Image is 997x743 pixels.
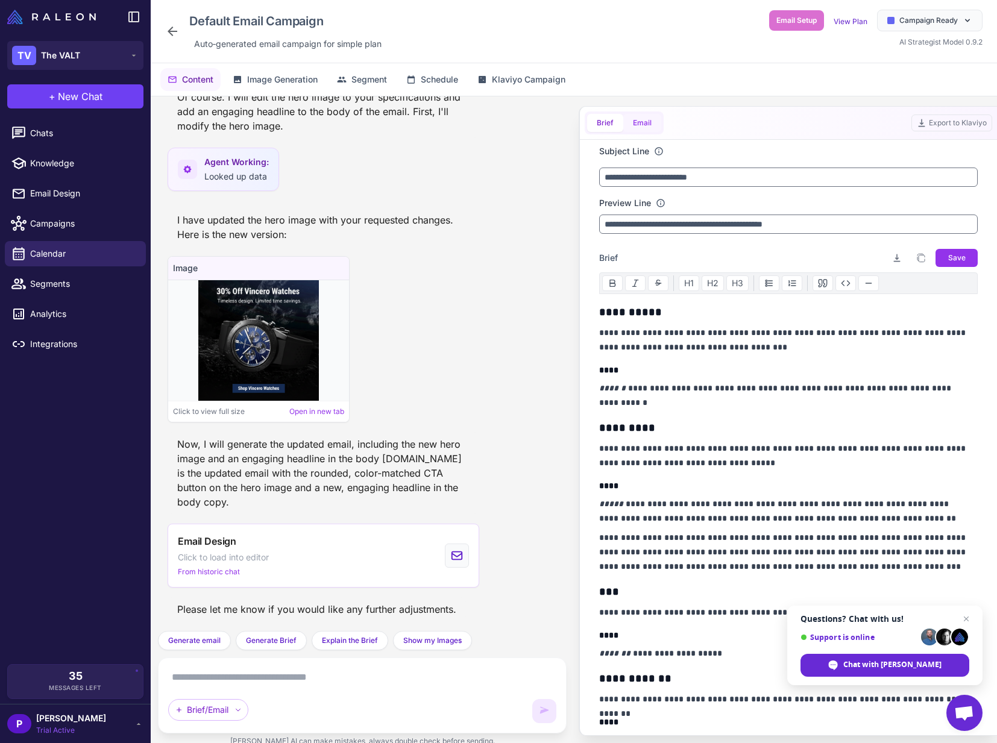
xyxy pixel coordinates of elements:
img: Image [198,280,319,401]
div: Brief/Email [168,699,248,721]
a: Email Design [5,181,146,206]
span: Click to load into editor [178,551,269,564]
div: Chat with Raleon [800,654,969,677]
div: P [7,714,31,733]
span: Chats [30,127,136,140]
span: Campaigns [30,217,136,230]
span: Close chat [959,612,973,626]
button: Brief [587,114,623,132]
span: The VALT [41,49,80,62]
button: H3 [726,275,749,291]
button: Generate email [158,631,231,650]
span: Email Design [178,534,236,548]
label: Preview Line [599,196,651,210]
div: Now, I will generate the updated email, including the new hero image and an engaging headline in ... [168,432,479,514]
button: Export to Klaviyo [911,114,992,131]
div: Of course. I will edit the hero image to your specifications and add an engaging headline to the ... [168,85,479,138]
span: Segments [30,277,136,290]
label: Subject Line [599,145,649,158]
button: Image Generation [225,68,325,91]
span: Content [182,73,213,86]
button: Klaviyo Campaign [470,68,573,91]
button: Schedule [399,68,465,91]
button: H2 [702,275,724,291]
a: Chats [5,121,146,146]
span: + [49,89,55,104]
span: New Chat [58,89,102,104]
h4: Image [173,262,344,275]
a: Calendar [5,241,146,266]
div: Open chat [946,695,983,731]
div: Click to edit description [189,35,386,53]
span: [PERSON_NAME] [36,712,106,725]
span: Image Generation [247,73,318,86]
span: Generate email [168,635,221,646]
span: Knowledge [30,157,136,170]
span: AI Strategist Model 0.9.2 [899,37,983,46]
span: Calendar [30,247,136,260]
a: Raleon Logo [7,10,101,24]
span: Questions? Chat with us! [800,614,969,624]
a: Segments [5,271,146,296]
button: TVThe VALT [7,41,143,70]
span: Click to view full size [173,406,245,417]
a: Analytics [5,301,146,327]
span: Schedule [421,73,458,86]
span: Auto‑generated email campaign for simple plan [194,37,382,51]
a: Open in new tab [289,406,344,417]
span: Save [948,252,966,263]
a: Knowledge [5,151,146,176]
button: Download brief [887,248,907,268]
button: Content [160,68,221,91]
div: I have updated the hero image with your requested changes. Here is the new version: [168,208,479,246]
span: From historic chat [178,566,240,577]
span: 35 [69,671,83,682]
span: Klaviyo Campaign [492,73,565,86]
span: Messages Left [49,683,102,692]
button: Email Setup [769,10,824,31]
span: Brief [597,118,614,128]
button: Explain the Brief [312,631,388,650]
img: Raleon Logo [7,10,96,24]
button: H1 [679,275,699,291]
span: Looked up data [204,171,267,181]
span: Analytics [30,307,136,321]
span: Generate Brief [246,635,297,646]
a: View Plan [834,17,867,26]
div: TV [12,46,36,65]
button: Generate Brief [236,631,307,650]
button: Show my Images [393,631,472,650]
span: Integrations [30,337,136,351]
span: Trial Active [36,725,106,736]
a: Integrations [5,331,146,357]
span: Segment [351,73,387,86]
button: +New Chat [7,84,143,108]
span: Email Design [30,187,136,200]
button: Save [936,249,978,267]
span: Support is online [800,633,917,642]
span: Campaign Ready [899,15,958,26]
span: Brief [599,251,618,265]
div: Please let me know if you would like any further adjustments. [168,597,466,621]
div: Click to edit campaign name [184,10,386,33]
span: Chat with [PERSON_NAME] [843,659,942,670]
button: Segment [330,68,394,91]
button: Copy brief [911,248,931,268]
a: Campaigns [5,211,146,236]
button: Email [623,114,661,132]
span: Explain the Brief [322,635,378,646]
span: Show my Images [403,635,462,646]
span: Email Setup [776,15,817,26]
span: Agent Working: [204,155,269,169]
